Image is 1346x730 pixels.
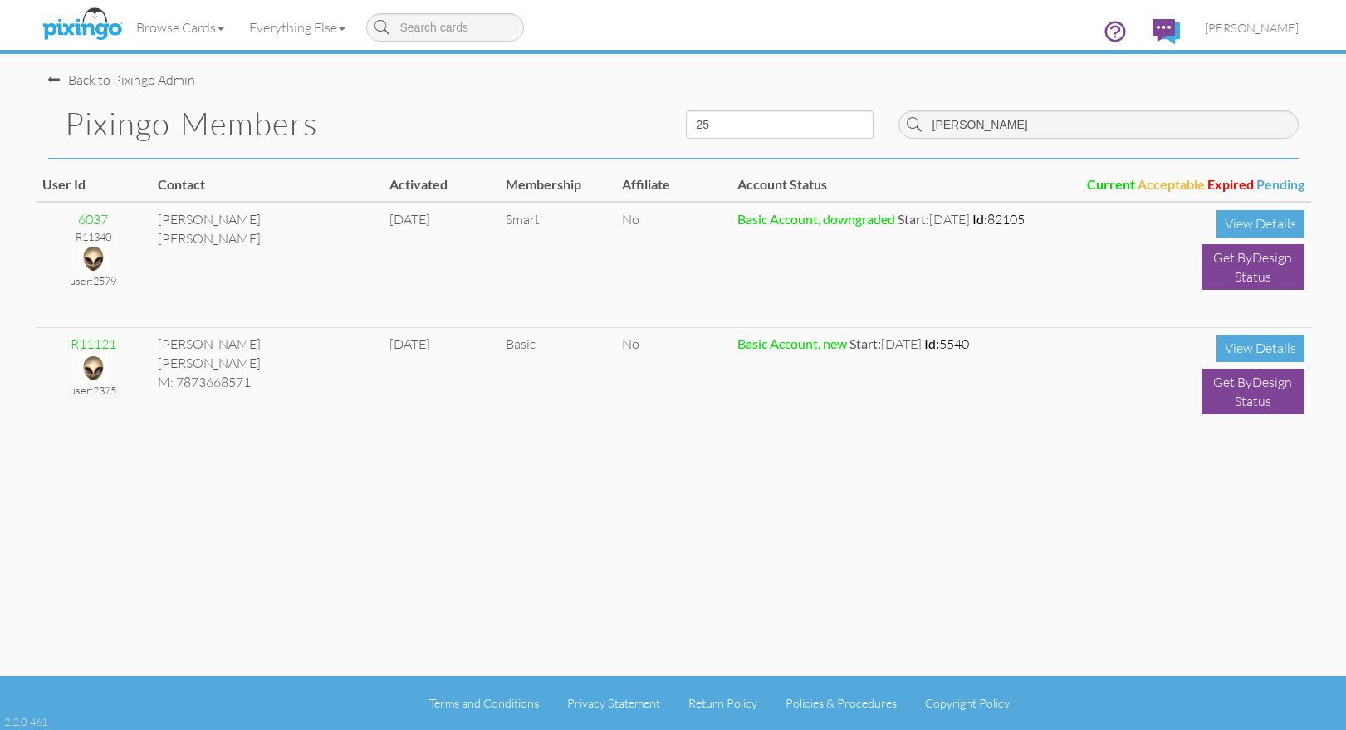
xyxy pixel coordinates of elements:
input: Search cards [366,13,524,42]
div: View Details [1216,335,1304,362]
td: [DATE] [383,327,499,452]
div: View Details [1216,210,1304,238]
div: 6037 [42,210,145,229]
div: Get ByDesign Status [1202,369,1304,415]
div: User Id [42,175,145,194]
div: R11121 [42,335,145,354]
div: Activated [389,175,492,194]
span: [PERSON_NAME] [1205,21,1299,35]
strong: Id: [972,211,987,227]
td: Smart [499,203,615,327]
div: Affiliate [622,175,725,194]
a: Policies & Procedures [786,696,897,710]
div: [PERSON_NAME] [158,335,376,354]
span: Pending [1256,176,1304,192]
div: [PERSON_NAME] [158,229,376,248]
td: Basic [499,327,615,452]
a: [PERSON_NAME] [1192,7,1311,49]
span: [DATE] [898,211,970,228]
strong: Start: [849,336,881,351]
div: M: 7873668571 [158,373,376,392]
strong: Start: [898,211,929,227]
img: alien.png [79,354,108,383]
a: Browse Cards [124,7,237,48]
div: Contact [158,175,376,194]
strong: Basic Account, new [737,336,847,351]
div: 2.2.0-461 [4,714,47,729]
span: Current [1087,176,1135,192]
a: Return Policy [688,696,757,710]
div: [PERSON_NAME] [158,210,376,229]
div: user:2579 [42,273,145,288]
span: 5540 [924,336,969,352]
div: Membership [506,175,609,194]
div: R11340 [42,229,145,244]
div: Back to Pixingo Admin [48,71,195,90]
div: Get ByDesign Status [1202,244,1304,291]
div: user:2375 [42,383,145,398]
span: No [622,211,639,228]
a: Everything Else [237,7,358,48]
span: [DATE] [849,336,922,352]
img: pixingo logo [38,4,126,46]
span: No [622,336,639,352]
span: 82105 [972,211,1025,228]
a: Copyright Policy [925,696,1010,710]
td: [DATE] [383,203,499,327]
a: Terms and Conditions [429,696,539,710]
div: [PERSON_NAME] [158,354,376,373]
a: Privacy Statement [567,696,660,710]
strong: Basic Account, downgraded [737,211,895,227]
h1: Pixingo Members [65,106,661,141]
nav-back: Pixingo Admin [48,54,1299,90]
span: Expired [1207,176,1254,192]
img: alien.png [79,244,108,273]
span: Account Status [737,176,827,192]
span: Acceptable [1138,176,1205,192]
img: comments.svg [1153,19,1180,44]
strong: Id: [924,336,939,351]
